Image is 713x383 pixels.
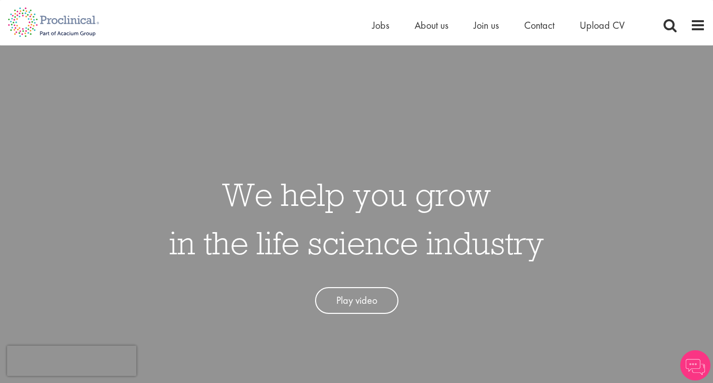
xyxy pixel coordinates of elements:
a: Jobs [372,19,389,32]
img: Chatbot [680,350,710,380]
a: About us [415,19,448,32]
a: Play video [315,287,398,314]
a: Contact [524,19,554,32]
h1: We help you grow in the life science industry [169,170,544,267]
a: Join us [474,19,499,32]
a: Upload CV [580,19,625,32]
